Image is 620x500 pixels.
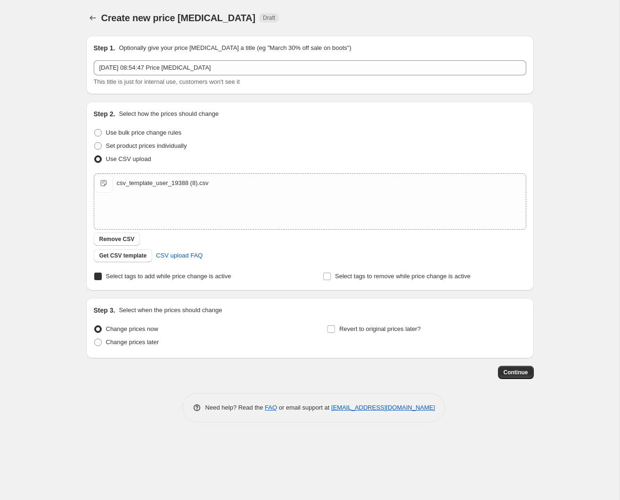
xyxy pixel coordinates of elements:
span: Change prices now [106,325,158,332]
a: [EMAIL_ADDRESS][DOMAIN_NAME] [331,404,435,411]
span: Create new price [MEDICAL_DATA] [101,13,256,23]
span: Get CSV template [99,252,147,259]
span: Draft [263,14,275,22]
span: CSV upload FAQ [156,251,203,260]
span: Change prices later [106,339,159,346]
span: Need help? Read the [205,404,265,411]
a: FAQ [265,404,277,411]
button: Get CSV template [94,249,153,262]
button: Continue [498,366,534,379]
h2: Step 1. [94,43,115,53]
span: Use CSV upload [106,155,151,162]
span: Revert to original prices later? [339,325,421,332]
button: Price change jobs [86,11,99,24]
span: Select tags to remove while price change is active [335,273,471,280]
span: Continue [504,369,528,376]
span: This title is just for internal use, customers won't see it [94,78,240,85]
p: Optionally give your price [MEDICAL_DATA] a title (eg "March 30% off sale on boots") [119,43,351,53]
p: Select how the prices should change [119,109,219,119]
span: Select tags to add while price change is active [106,273,231,280]
span: Use bulk price change rules [106,129,181,136]
button: Remove CSV [94,233,140,246]
a: CSV upload FAQ [150,248,208,263]
div: csv_template_user_19388 (8).csv [117,178,209,188]
p: Select when the prices should change [119,306,222,315]
input: 30% off holiday sale [94,60,526,75]
span: or email support at [277,404,331,411]
h2: Step 2. [94,109,115,119]
span: Remove CSV [99,235,135,243]
span: Set product prices individually [106,142,187,149]
h2: Step 3. [94,306,115,315]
